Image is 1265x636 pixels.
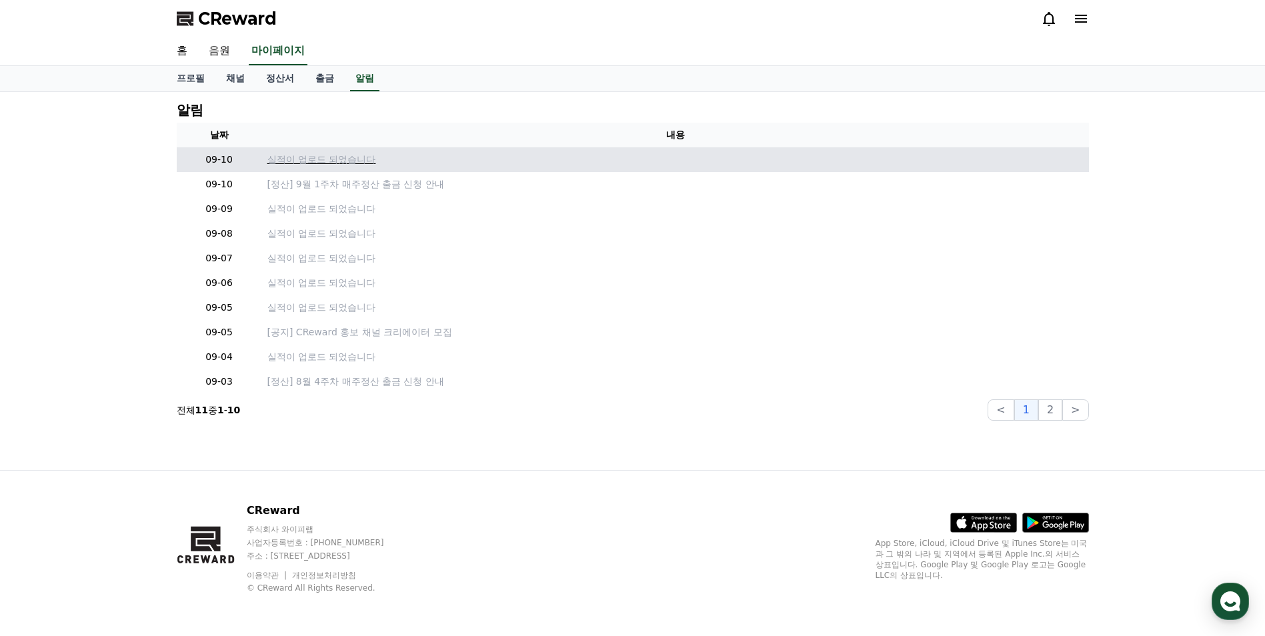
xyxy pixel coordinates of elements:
[267,301,1084,315] a: 실적이 업로드 되었습니다
[195,405,208,415] strong: 11
[177,403,241,417] p: 전체 중 -
[182,375,257,389] p: 09-03
[182,251,257,265] p: 09-07
[4,423,88,456] a: 홈
[182,202,257,216] p: 09-09
[247,503,409,519] p: CReward
[988,399,1014,421] button: <
[217,405,224,415] strong: 1
[182,325,257,339] p: 09-05
[172,423,256,456] a: 설정
[182,350,257,364] p: 09-04
[262,123,1089,147] th: 내용
[177,8,277,29] a: CReward
[1014,399,1038,421] button: 1
[255,66,305,91] a: 정산서
[876,538,1089,581] p: App Store, iCloud, iCloud Drive 및 iTunes Store는 미국과 그 밖의 나라 및 지역에서 등록된 Apple Inc.의 서비스 상표입니다. Goo...
[1038,399,1062,421] button: 2
[88,423,172,456] a: 대화
[177,103,203,117] h4: 알림
[247,583,409,593] p: © CReward All Rights Reserved.
[166,66,215,91] a: 프로필
[247,537,409,548] p: 사업자등록번호 : [PHONE_NUMBER]
[267,227,1084,241] a: 실적이 업로드 되었습니다
[182,153,257,167] p: 09-10
[305,66,345,91] a: 출금
[177,123,262,147] th: 날짜
[249,37,307,65] a: 마이페이지
[182,177,257,191] p: 09-10
[182,301,257,315] p: 09-05
[198,37,241,65] a: 음원
[267,251,1084,265] a: 실적이 업로드 되었습니다
[166,37,198,65] a: 홈
[247,571,289,580] a: 이용약관
[247,524,409,535] p: 주식회사 와이피랩
[215,66,255,91] a: 채널
[267,350,1084,364] a: 실적이 업로드 되었습니다
[42,443,50,453] span: 홈
[247,551,409,561] p: 주소 : [STREET_ADDRESS]
[182,276,257,290] p: 09-06
[292,571,356,580] a: 개인정보처리방침
[267,177,1084,191] a: [정산] 9월 1주차 매주정산 출금 신청 안내
[227,405,240,415] strong: 10
[122,443,138,454] span: 대화
[267,375,1084,389] a: [정산] 8월 4주차 매주정산 출금 신청 안내
[350,66,379,91] a: 알림
[267,153,1084,167] a: 실적이 업로드 되었습니다
[267,276,1084,290] a: 실적이 업로드 되었습니다
[1062,399,1088,421] button: >
[206,443,222,453] span: 설정
[182,227,257,241] p: 09-08
[198,8,277,29] span: CReward
[267,325,1084,339] a: [공지] CReward 홍보 채널 크리에이터 모집
[267,202,1084,216] a: 실적이 업로드 되었습니다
